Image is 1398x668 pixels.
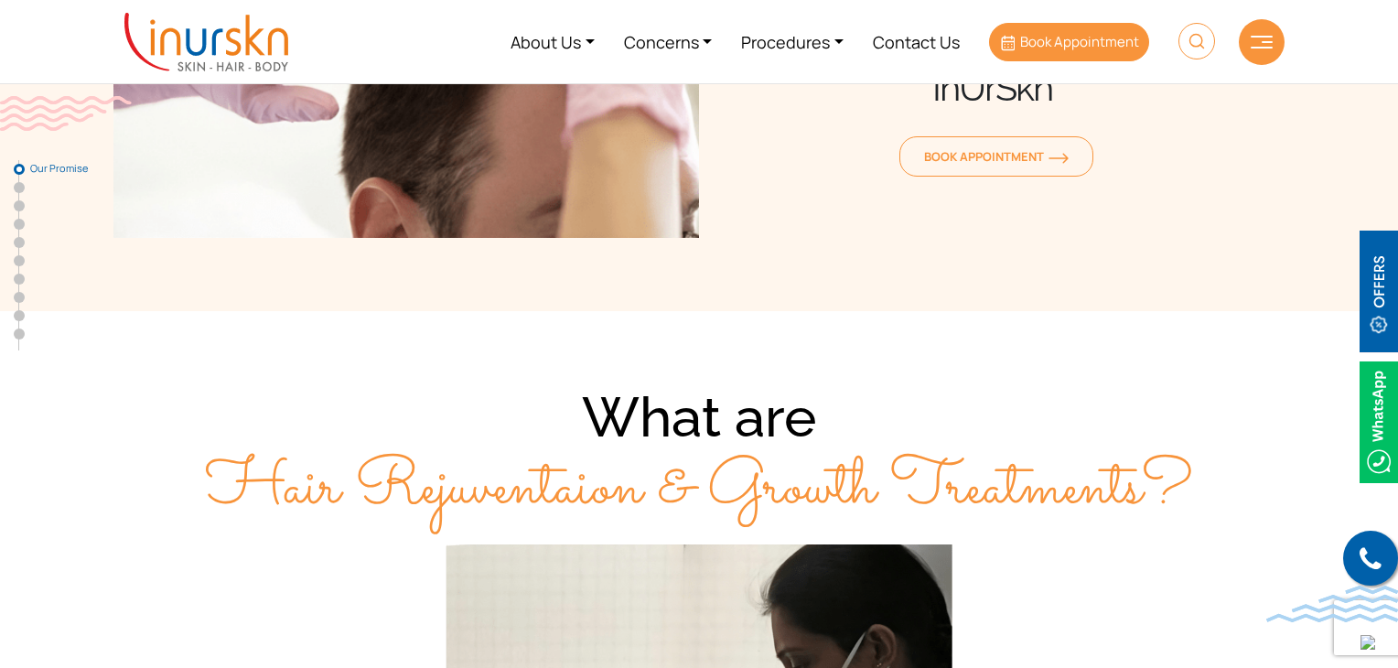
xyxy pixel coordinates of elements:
span: Book Appointment [1020,32,1139,51]
img: HeaderSearch [1178,23,1215,59]
h2: What are [113,384,1285,529]
a: Concerns [609,7,727,76]
img: Whatsappicon [1360,361,1398,483]
span: Book Appointment [924,148,1069,165]
a: Our Promise [14,164,25,175]
a: Book Appointmentorange-arrow [899,136,1093,177]
img: inurskn-logo [124,13,288,71]
img: orange-arrow [1048,153,1069,164]
img: offerBt [1360,231,1398,352]
span: Hair Rejuventaion & Growth Treatments? [206,441,1193,537]
a: Procedures [726,7,858,76]
img: up-blue-arrow.svg [1360,635,1375,650]
span: Our Promise [30,163,122,174]
a: Contact Us [858,7,974,76]
img: bluewave [1266,586,1398,622]
a: Whatsappicon [1360,411,1398,431]
a: About Us [496,7,609,76]
img: hamLine.svg [1251,36,1273,48]
a: Book Appointment [989,23,1149,61]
